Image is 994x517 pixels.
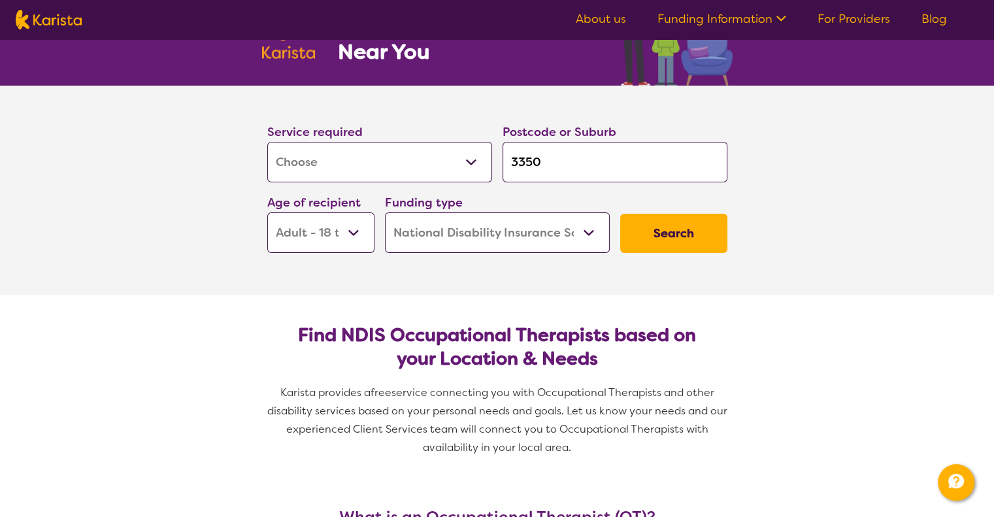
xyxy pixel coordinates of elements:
span: Karista provides a [280,386,371,399]
button: Channel Menu [938,464,974,501]
label: Age of recipient [267,195,361,210]
span: free [371,386,391,399]
a: Funding Information [657,11,786,27]
a: Blog [921,11,947,27]
a: For Providers [818,11,890,27]
span: service connecting you with Occupational Therapists and other disability services based on your p... [267,386,730,454]
label: Service required [267,124,363,140]
img: Karista logo [16,10,82,29]
button: Search [620,214,727,253]
label: Funding type [385,195,463,210]
input: Type [503,142,727,182]
h2: Find NDIS Occupational Therapists based on your Location & Needs [278,324,717,371]
a: About us [576,11,626,27]
label: Postcode or Suburb [503,124,616,140]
